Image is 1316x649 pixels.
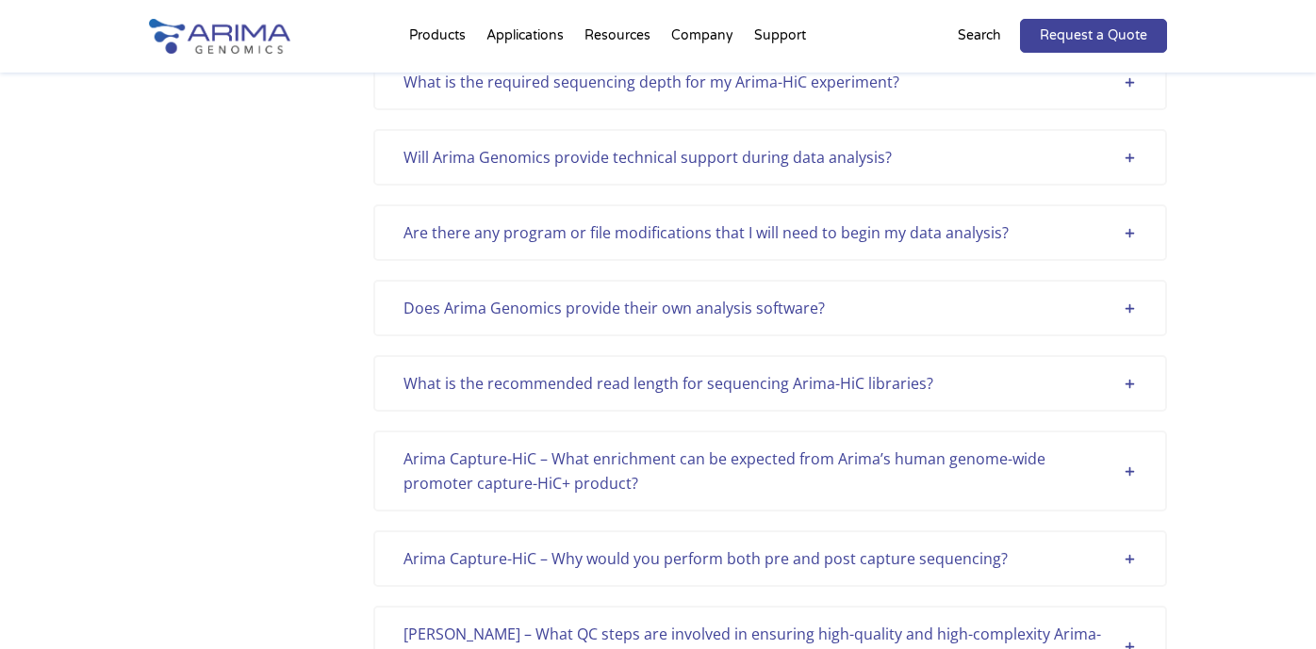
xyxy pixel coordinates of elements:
a: Request a Quote [1020,19,1167,53]
div: Does Arima Genomics provide their own analysis software? [403,296,1137,320]
div: Arima Capture-HiC – Why would you perform both pre and post capture sequencing? [403,546,1137,571]
p: Search [958,24,1001,48]
div: What is the required sequencing depth for my Arima-HiC experiment? [403,70,1137,94]
img: Arima-Genomics-logo [149,19,290,54]
div: Are there any program or file modifications that I will need to begin my data analysis? [403,220,1137,245]
div: Will Arima Genomics provide technical support during data analysis? [403,145,1137,170]
div: What is the recommended read length for sequencing Arima-HiC libraries? [403,371,1137,396]
div: Arima Capture-HiC – What enrichment can be expected from Arima’s human genome-wide promoter captu... [403,446,1137,495]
